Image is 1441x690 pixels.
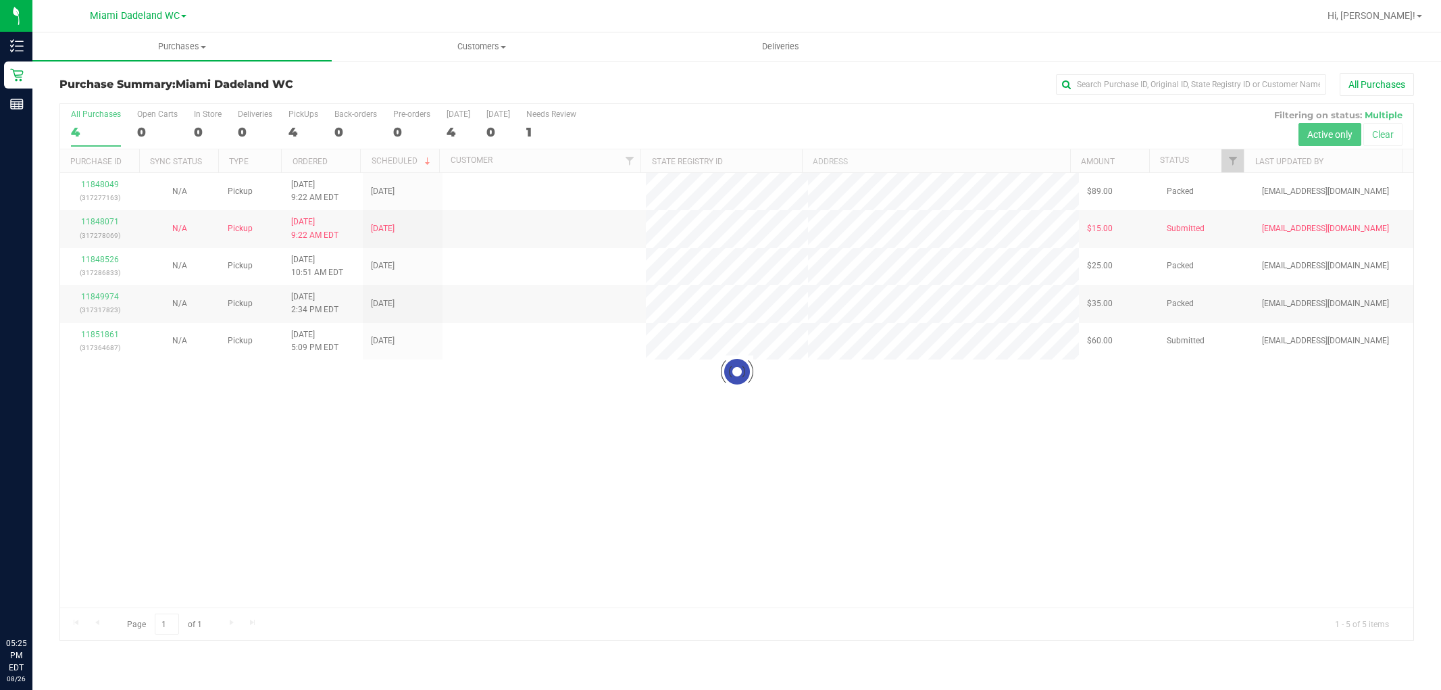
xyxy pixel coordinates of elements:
span: Customers [332,41,630,53]
iframe: Resource center unread badge [40,580,56,596]
span: Hi, [PERSON_NAME]! [1328,10,1415,21]
a: Deliveries [631,32,930,61]
span: Miami Dadeland WC [90,10,180,22]
iframe: Resource center [14,582,54,622]
inline-svg: Reports [10,97,24,111]
button: All Purchases [1340,73,1414,96]
span: Purchases [32,41,332,53]
span: Miami Dadeland WC [176,78,293,91]
h3: Purchase Summary: [59,78,511,91]
inline-svg: Retail [10,68,24,82]
a: Purchases [32,32,332,61]
p: 05:25 PM EDT [6,637,26,674]
a: Customers [332,32,631,61]
p: 08/26 [6,674,26,684]
span: Deliveries [744,41,817,53]
inline-svg: Inventory [10,39,24,53]
input: Search Purchase ID, Original ID, State Registry ID or Customer Name... [1056,74,1326,95]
